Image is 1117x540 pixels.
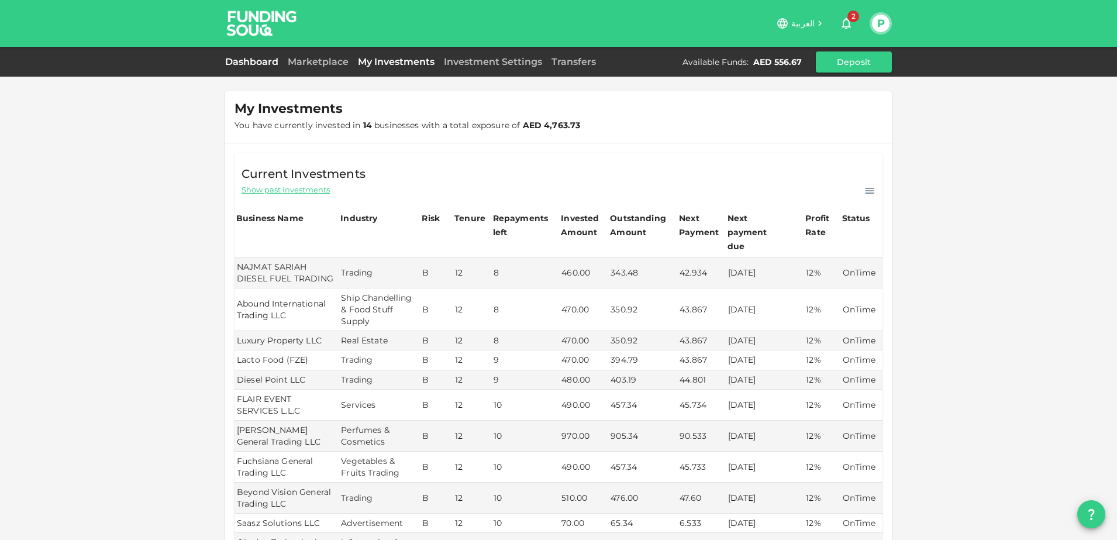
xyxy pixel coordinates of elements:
[559,257,608,288] td: 460.00
[491,421,560,452] td: 10
[608,514,677,533] td: 65.34
[805,211,838,239] div: Profit Rate
[559,390,608,421] td: 490.00
[726,257,804,288] td: [DATE]
[453,390,491,421] td: 12
[339,483,420,514] td: Trading
[491,257,560,288] td: 8
[679,211,724,239] div: Next Payment
[339,514,420,533] td: Advertisement
[453,370,491,390] td: 12
[561,211,606,239] div: Invested Amount
[559,331,608,350] td: 470.00
[840,331,882,350] td: OnTime
[608,331,677,350] td: 350.92
[235,331,339,350] td: Luxury Property LLC
[804,288,840,331] td: 12%
[235,120,580,130] span: You have currently invested in businesses with a total exposure of
[235,514,339,533] td: Saasz Solutions LLC
[420,370,453,390] td: B
[339,452,420,483] td: Vegetables & Fruits Trading
[225,56,283,67] a: Dashboard
[439,56,547,67] a: Investment Settings
[559,288,608,331] td: 470.00
[804,257,840,288] td: 12%
[726,514,804,533] td: [DATE]
[608,421,677,452] td: 905.34
[491,350,560,370] td: 9
[339,257,420,288] td: Trading
[339,288,420,331] td: Ship Chandelling & Food Stuff Supply
[453,257,491,288] td: 12
[804,331,840,350] td: 12%
[677,257,726,288] td: 42.934
[840,288,882,331] td: OnTime
[677,514,726,533] td: 6.533
[363,120,372,130] strong: 14
[791,18,815,29] span: العربية
[840,350,882,370] td: OnTime
[677,350,726,370] td: 43.867
[608,288,677,331] td: 350.92
[726,350,804,370] td: [DATE]
[491,390,560,421] td: 10
[559,370,608,390] td: 480.00
[454,211,485,225] div: Tenure
[340,211,377,225] div: Industry
[339,370,420,390] td: Trading
[353,56,439,67] a: My Investments
[677,452,726,483] td: 45.733
[420,421,453,452] td: B
[804,350,840,370] td: 12%
[726,452,804,483] td: [DATE]
[804,452,840,483] td: 12%
[728,211,786,253] div: Next payment due
[842,211,871,225] div: Status
[726,483,804,514] td: [DATE]
[235,390,339,421] td: FLAIR EVENT SERVICES L.L.C
[753,56,802,68] div: AED 556.67
[453,452,491,483] td: 12
[804,514,840,533] td: 12%
[236,211,304,225] div: Business Name
[235,421,339,452] td: [PERSON_NAME] General Trading LLC
[559,483,608,514] td: 510.00
[235,257,339,288] td: NAJMAT SARIAH DIESEL FUEL TRADING
[559,350,608,370] td: 470.00
[453,288,491,331] td: 12
[422,211,445,225] div: Risk
[677,421,726,452] td: 90.533
[339,390,420,421] td: Services
[608,257,677,288] td: 343.48
[804,421,840,452] td: 12%
[235,370,339,390] td: Diesel Point LLC
[677,390,726,421] td: 45.734
[804,483,840,514] td: 12%
[523,120,581,130] strong: AED 4,763.73
[1077,500,1105,528] button: question
[235,101,343,117] span: My Investments
[677,331,726,350] td: 43.867
[283,56,353,67] a: Marketplace
[726,390,804,421] td: [DATE]
[559,514,608,533] td: 70.00
[610,211,668,239] div: Outstanding Amount
[726,331,804,350] td: [DATE]
[235,483,339,514] td: Beyond Vision General Trading LLC
[491,370,560,390] td: 9
[453,483,491,514] td: 12
[420,514,453,533] td: B
[547,56,601,67] a: Transfers
[677,370,726,390] td: 44.801
[840,452,882,483] td: OnTime
[339,350,420,370] td: Trading
[559,452,608,483] td: 490.00
[840,514,882,533] td: OnTime
[420,288,453,331] td: B
[420,452,453,483] td: B
[804,390,840,421] td: 12%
